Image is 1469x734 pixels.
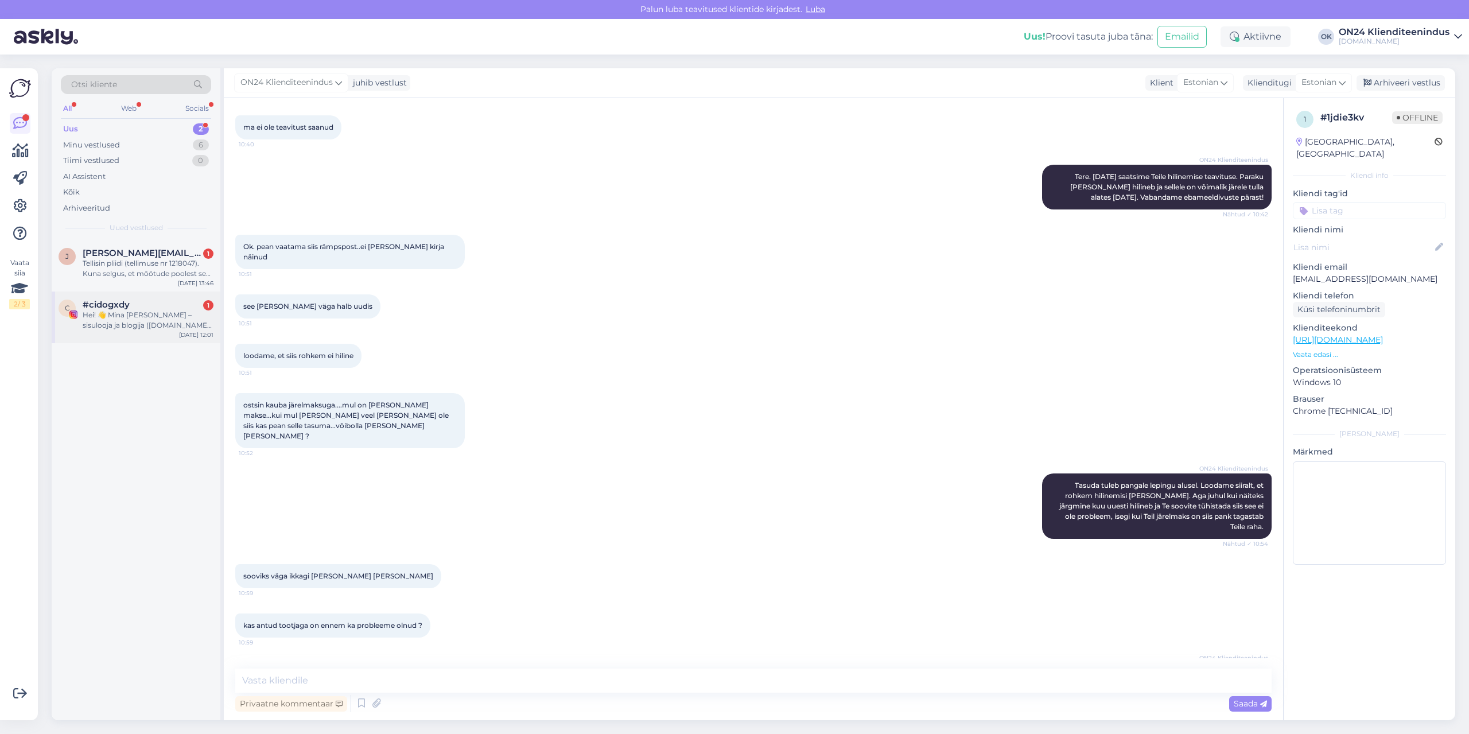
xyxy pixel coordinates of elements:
p: Klienditeekond [1293,322,1446,334]
span: loodame, et siis rohkem ei hiline [243,351,353,360]
div: 2 [193,123,209,135]
span: ON24 Klienditeenindus [240,76,333,89]
span: ma ei ole teavitust saanud [243,123,333,131]
div: Privaatne kommentaar [235,696,347,712]
p: Chrome [TECHNICAL_ID] [1293,405,1446,417]
span: Tere. [DATE] saatsime Teile hilinemise teavituse. Paraku [PERSON_NAME] hilineb ja sellele on võim... [1070,172,1265,201]
b: Uus! [1024,31,1046,42]
span: Saada [1234,698,1267,709]
div: Minu vestlused [63,139,120,151]
span: 10:51 [239,368,282,377]
span: Nähtud ✓ 10:42 [1223,210,1268,219]
span: c [65,304,70,312]
div: # 1jdie3kv [1320,111,1392,125]
span: 10:40 [239,140,282,149]
span: 10:51 [239,270,282,278]
div: [DATE] 13:46 [178,279,213,288]
span: 10:59 [239,638,282,647]
div: Hei! 👋 Mina [PERSON_NAME] – sisulooja ja blogija ([DOMAIN_NAME]). Koostöös loon sisu, mis on soe,... [83,310,213,331]
span: 10:59 [239,589,282,597]
div: Klienditugi [1243,77,1292,89]
div: Uus [63,123,78,135]
p: Brauser [1293,393,1446,405]
span: jana@rethink.ee [83,248,202,258]
span: Nähtud ✓ 10:54 [1223,539,1268,548]
div: juhib vestlust [348,77,407,89]
span: ON24 Klienditeenindus [1199,156,1268,164]
p: Märkmed [1293,446,1446,458]
div: 0 [192,155,209,166]
p: Kliendi telefon [1293,290,1446,302]
span: ON24 Klienditeenindus [1199,654,1268,662]
div: Klient [1145,77,1173,89]
div: Kliendi info [1293,170,1446,181]
div: Vaata siia [9,258,30,309]
div: OK [1318,29,1334,45]
span: #cidogxdy [83,300,130,310]
span: j [65,252,69,261]
div: 1 [203,300,213,310]
input: Lisa nimi [1293,241,1433,254]
span: Estonian [1301,76,1336,89]
div: All [61,101,74,116]
div: Socials [183,101,211,116]
div: [DOMAIN_NAME] [1339,37,1449,46]
p: Kliendi tag'id [1293,188,1446,200]
span: Luba [802,4,829,14]
span: Uued vestlused [110,223,163,233]
div: [PERSON_NAME] [1293,429,1446,439]
img: Askly Logo [9,77,31,99]
div: AI Assistent [63,171,106,182]
input: Lisa tag [1293,202,1446,219]
div: [DATE] 12:01 [179,331,213,339]
p: Vaata edasi ... [1293,349,1446,360]
span: kas antud tootjaga on ennem ka probleeme olnud ? [243,621,422,630]
span: ostsin kauba järelmaksuga....mul on [PERSON_NAME] makse...kui mul [PERSON_NAME] veel [PERSON_NAME... [243,401,450,440]
div: Web [119,101,139,116]
div: Arhiveeri vestlus [1357,75,1445,91]
a: [URL][DOMAIN_NAME] [1293,335,1383,345]
p: Kliendi nimi [1293,224,1446,236]
p: Operatsioonisüsteem [1293,364,1446,376]
div: Proovi tasuta juba täna: [1024,30,1153,44]
p: Windows 10 [1293,376,1446,389]
div: 1 [203,248,213,259]
div: Tellisin pliidi (tellimuse nr 1218047). Kuna selgus, et mõõtude poolest see pliit ei sobi, siis [... [83,258,213,279]
p: Kliendi email [1293,261,1446,273]
div: [GEOGRAPHIC_DATA], [GEOGRAPHIC_DATA] [1296,136,1435,160]
div: 2 / 3 [9,299,30,309]
div: 6 [193,139,209,151]
a: ON24 Klienditeenindus[DOMAIN_NAME] [1339,28,1462,46]
span: 10:52 [239,449,282,457]
div: ON24 Klienditeenindus [1339,28,1449,37]
span: Tasuda tuleb pangale lepingu alusel. Loodame siiralt, et rohkem hilinemisi [PERSON_NAME]. Aga juh... [1059,481,1265,531]
span: sooviks väga ikkagi [PERSON_NAME] [PERSON_NAME] [243,572,433,580]
span: see [PERSON_NAME] väga halb uudis [243,302,372,310]
span: 10:51 [239,319,282,328]
div: Küsi telefoninumbrit [1293,302,1385,317]
span: Estonian [1183,76,1218,89]
div: Kõik [63,187,80,198]
div: Aktiivne [1221,26,1291,47]
span: ON24 Klienditeenindus [1199,464,1268,473]
div: Tiimi vestlused [63,155,119,166]
p: [EMAIL_ADDRESS][DOMAIN_NAME] [1293,273,1446,285]
span: Otsi kliente [71,79,117,91]
button: Emailid [1157,26,1207,48]
span: 1 [1304,115,1306,123]
div: Arhiveeritud [63,203,110,214]
span: Ok. pean vaatama siis rämpspost..ei [PERSON_NAME] kirja näinud [243,242,446,261]
span: Offline [1392,111,1443,124]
